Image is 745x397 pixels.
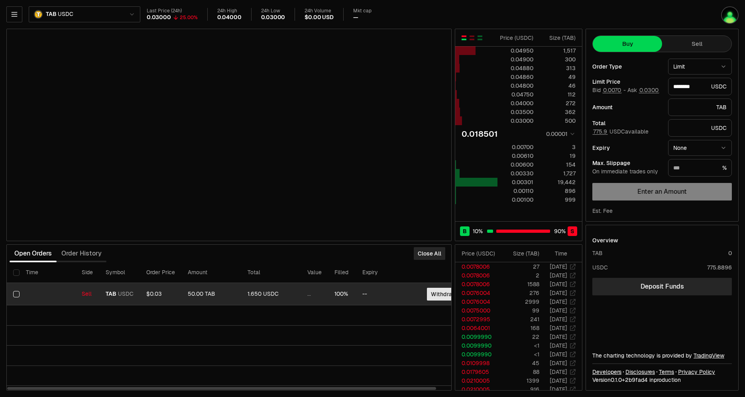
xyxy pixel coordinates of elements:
[501,315,540,324] td: 241
[668,159,732,177] div: %
[625,368,655,376] a: Disclosures
[455,332,501,341] td: 0.0099990
[307,291,322,298] div: ...
[540,178,576,186] div: 19,442
[592,128,608,135] button: 775.9
[554,227,566,235] span: 90 %
[7,29,451,241] iframe: Financial Chart
[498,117,533,125] div: 0.03000
[625,376,648,383] span: 2b9fad4ac1a5dc340d772b00a7a278206ef9879d
[455,350,501,359] td: 0.0099990
[540,47,576,55] div: 1,517
[550,281,567,288] time: [DATE]
[550,386,567,393] time: [DATE]
[498,178,533,186] div: 0.00301
[498,73,533,81] div: 0.04860
[550,368,567,375] time: [DATE]
[592,120,662,126] div: Total
[550,298,567,305] time: [DATE]
[498,187,533,195] div: 0.00110
[662,36,731,52] button: Sell
[668,59,732,75] button: Limit
[540,90,576,98] div: 112
[356,283,410,305] td: --
[146,290,162,297] span: $0.03
[217,8,242,14] div: 24h High
[501,341,540,350] td: <1
[147,14,171,21] div: 0.03000
[46,11,56,18] span: TAB
[353,14,358,21] div: —
[501,262,540,271] td: 27
[722,7,738,23] img: utf8
[550,316,567,323] time: [DATE]
[550,351,567,358] time: [DATE]
[35,11,42,18] img: TAB Logo
[501,332,540,341] td: 22
[498,143,533,151] div: 0.00700
[550,324,567,332] time: [DATE]
[550,307,567,314] time: [DATE]
[540,55,576,63] div: 300
[659,368,674,376] a: Terms
[501,297,540,306] td: 2999
[550,360,567,367] time: [DATE]
[592,104,662,110] div: Amount
[106,291,116,298] span: TAB
[694,352,724,359] a: TradingView
[301,262,328,283] th: Value
[57,246,106,261] button: Order History
[592,263,608,271] div: USDC
[261,14,285,21] div: 0.03000
[501,306,540,315] td: 99
[498,55,533,63] div: 0.04900
[498,64,533,72] div: 0.04880
[540,99,576,107] div: 272
[477,35,483,41] button: Show Buy Orders Only
[592,278,732,295] a: Deposit Funds
[473,227,483,235] span: 10 %
[455,359,501,368] td: 0.0109998
[592,368,621,376] a: Developers
[540,64,576,72] div: 313
[592,249,603,257] div: TAB
[498,196,533,204] div: 0.00100
[498,34,533,42] div: Price ( USDC )
[455,315,501,324] td: 0.0072995
[217,14,242,21] div: 0.04000
[498,108,533,116] div: 0.03500
[99,262,140,283] th: Symbol
[498,47,533,55] div: 0.04950
[501,368,540,376] td: 88
[140,262,181,283] th: Order Price
[592,352,732,360] div: The charting technology is provided by
[180,14,198,21] div: 25.00%
[540,82,576,90] div: 46
[592,376,732,384] div: Version 0.1.0 + in production
[540,73,576,81] div: 49
[501,350,540,359] td: <1
[498,82,533,90] div: 0.04800
[82,291,93,298] div: Sell
[455,271,501,280] td: 0.0078006
[455,376,501,385] td: 0.0210005
[540,196,576,204] div: 999
[455,368,501,376] td: 0.0179605
[305,8,333,14] div: 24h Volume
[627,87,659,94] span: Ask
[75,262,99,283] th: Side
[550,263,567,270] time: [DATE]
[498,161,533,169] div: 0.00600
[462,128,498,140] div: 0.018501
[540,187,576,195] div: 896
[248,291,295,298] div: 1.650 USDC
[501,376,540,385] td: 1399
[463,227,467,235] span: B
[455,324,501,332] td: 0.0064001
[334,291,350,298] div: 100%
[427,288,461,301] button: Withdraw
[501,271,540,280] td: 2
[668,98,732,116] div: TAB
[455,341,501,350] td: 0.0099990
[639,87,659,93] button: 0.0300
